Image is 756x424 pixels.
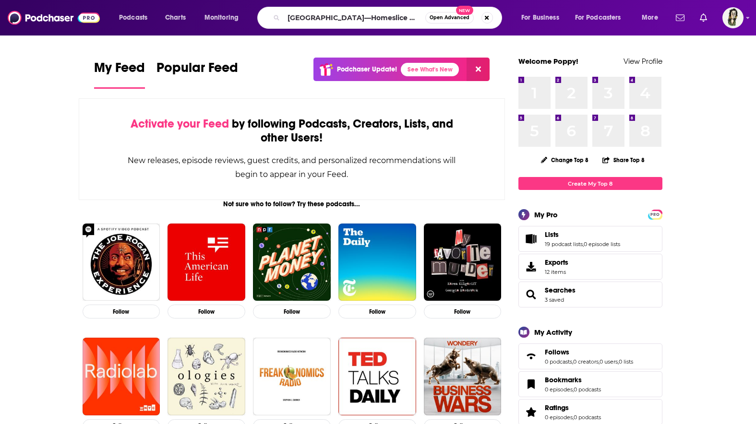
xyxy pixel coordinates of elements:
a: 0 podcasts [545,358,572,365]
span: Activate your Feed [131,117,229,131]
a: Popular Feed [156,59,238,89]
a: Create My Top 8 [518,177,662,190]
a: Searches [545,286,576,294]
button: Share Top 8 [602,151,645,169]
a: 19 podcast lists [545,241,583,247]
span: Follows [518,343,662,369]
span: Open Advanced [430,15,469,20]
a: 0 lists [619,358,633,365]
img: Ologies with Alie Ward [168,338,245,415]
div: My Pro [534,210,558,219]
span: Follows [545,348,569,356]
img: Planet Money [253,224,331,301]
a: 0 users [600,358,618,365]
img: The Joe Rogan Experience [83,224,160,301]
a: 0 episode lists [584,241,620,247]
a: Ratings [545,403,601,412]
div: My Activity [534,328,572,337]
a: PRO [649,211,661,218]
span: For Podcasters [575,11,621,24]
span: , [573,386,574,393]
img: Business Wars [424,338,502,415]
a: Charts [159,10,192,25]
span: Exports [522,260,541,273]
span: My Feed [94,59,145,82]
button: open menu [635,10,670,25]
a: Show notifications dropdown [672,10,688,26]
button: Follow [424,305,502,318]
a: 0 episodes [545,386,573,393]
a: 0 podcasts [574,414,601,421]
span: , [618,358,619,365]
button: Follow [83,305,160,318]
span: Searches [518,282,662,307]
span: , [599,358,600,365]
a: Ratings [522,405,541,419]
button: Change Top 8 [535,154,595,166]
a: Follows [545,348,633,356]
div: Not sure who to follow? Try these podcasts... [79,200,505,208]
span: Lists [518,226,662,252]
img: The Daily [338,224,416,301]
div: New releases, episode reviews, guest credits, and personalized recommendations will begin to appe... [127,153,457,181]
a: 0 episodes [545,414,573,421]
span: Exports [545,258,568,267]
button: Show profile menu [722,7,744,28]
button: open menu [112,10,160,25]
span: , [572,358,573,365]
span: Bookmarks [545,376,582,384]
div: by following Podcasts, Creators, Lists, and other Users! [127,117,457,145]
span: , [583,241,584,247]
img: My Favorite Murder with Karen Kilgariff and Georgia Hardstark [424,224,502,301]
button: Follow [253,305,331,318]
a: 3 saved [545,296,564,303]
img: Freakonomics Radio [253,338,331,415]
button: open menu [569,10,635,25]
a: Lists [545,230,620,239]
span: 12 items [545,269,568,275]
span: Ratings [545,403,569,412]
button: Follow [168,305,245,318]
span: Popular Feed [156,59,238,82]
span: , [573,414,574,421]
img: Podchaser - Follow, Share and Rate Podcasts [8,9,100,27]
a: My Feed [94,59,145,89]
span: Logged in as poppyhat [722,7,744,28]
a: Bookmarks [545,376,601,384]
a: Follows [522,350,541,363]
span: Lists [545,230,559,239]
input: Search podcasts, credits, & more... [284,10,425,25]
div: Search podcasts, credits, & more... [266,7,511,29]
a: Lists [522,232,541,246]
span: For Business [521,11,559,24]
a: Welcome Poppy! [518,57,578,66]
button: open menu [515,10,571,25]
p: Podchaser Update! [337,65,397,73]
span: Monitoring [204,11,239,24]
img: Radiolab [83,338,160,415]
img: User Profile [722,7,744,28]
span: Podcasts [119,11,147,24]
a: Bookmarks [522,377,541,391]
a: See What's New [401,63,459,76]
a: 0 creators [573,358,599,365]
span: Bookmarks [518,371,662,397]
span: New [456,6,473,15]
span: More [642,11,658,24]
button: Follow [338,305,416,318]
img: TED Talks Daily [338,338,416,415]
img: This American Life [168,224,245,301]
